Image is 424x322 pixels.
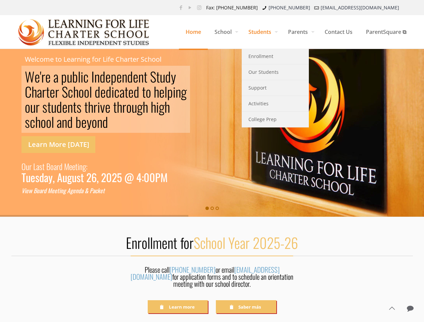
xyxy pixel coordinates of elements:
div: h [35,114,41,129]
div: i [156,99,159,114]
span: Support [248,84,267,92]
div: d [100,69,105,84]
div: h [143,99,148,114]
a: Saber más [216,300,276,313]
div: u [30,99,36,114]
span: Home [179,22,208,42]
div: d [165,69,171,84]
div: u [67,69,72,84]
div: t [125,84,128,99]
div: 0 [106,173,112,181]
div: t [75,160,78,173]
div: t [46,84,50,99]
div: B [46,160,50,173]
div: n [97,114,102,129]
div: i [78,160,79,173]
div: s [77,99,82,114]
div: e [50,84,55,99]
div: o [84,84,89,99]
div: c [95,186,97,195]
div: e [159,84,164,99]
div: C [25,84,32,99]
a: Instagram icon [196,4,203,11]
div: t [81,173,84,181]
div: e [45,69,51,84]
a: Activities [242,96,309,112]
div: u [160,69,165,84]
div: g [83,160,86,173]
div: r [29,160,32,173]
div: 0 [149,173,155,181]
div: s [77,173,81,181]
div: A [67,186,70,195]
span: Students [242,22,281,42]
div: P [155,173,160,181]
a: Facebook icon [178,4,185,11]
div: r [36,99,40,114]
div: M [64,160,69,173]
div: e [133,69,138,84]
a: Enrollment [242,49,309,64]
div: g [181,84,187,99]
a: School [208,15,242,49]
div: b [76,114,81,129]
div: d [56,99,62,114]
div: r [55,84,59,99]
div: n [176,84,181,99]
div: W [25,69,35,84]
div: d [67,114,73,129]
a: Students [242,15,281,49]
div: h [73,84,79,99]
div: g [67,173,72,181]
div: o [92,114,97,129]
span: ParentSquare ⧉ [359,22,413,42]
div: i [173,84,176,99]
div: e [105,99,110,114]
div: c [68,84,73,99]
div: n [138,69,144,84]
span: College Prep [248,115,277,124]
div: o [37,186,39,195]
div: e [100,186,103,195]
div: a [54,160,57,173]
div: a [120,84,125,99]
div: d [78,186,81,195]
div: e [35,69,40,84]
div: i [59,186,60,195]
div: l [78,69,81,84]
span: Parents [281,22,318,42]
a: Learn More [DATE] [21,136,95,153]
a: [PHONE_NUMBER] [170,264,216,275]
span: Activities [248,99,269,108]
div: T [21,173,26,181]
div: 5 [117,173,122,181]
a: Our Students [242,64,309,80]
div: l [89,84,92,99]
div: g [70,186,73,195]
div: p [111,69,116,84]
div: s [39,160,42,173]
div: v [100,99,105,114]
div: a [36,160,39,173]
rs-layer: Welcome to Learning for Life Charter School [25,56,161,63]
img: Home [18,15,150,49]
div: g [137,99,143,114]
div: t [42,160,45,173]
div: M [48,186,52,195]
span: School Year 2025-26 [194,232,298,253]
div: i [111,84,114,99]
div: 2 [101,173,106,181]
a: College Prep [242,112,309,127]
a: Contact Us [318,15,359,49]
div: t [84,99,88,114]
a: Home [179,15,208,49]
div: t [73,99,77,114]
div: a [93,186,95,195]
div: @ [124,173,134,181]
div: r [42,84,46,99]
div: , [97,173,99,181]
div: d [102,114,108,129]
div: a [37,84,42,99]
div: P [90,186,93,195]
div: ' [40,69,41,84]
